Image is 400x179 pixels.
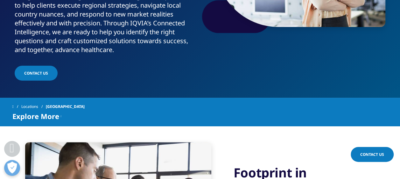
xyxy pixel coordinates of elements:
span: Contact Us [24,70,48,76]
span: Contact Us [360,152,384,157]
a: Contact Us [351,147,394,162]
span: Explore More [12,112,59,120]
a: Contact Us [15,66,58,81]
a: Locations [21,101,46,112]
span: [GEOGRAPHIC_DATA] [46,101,85,112]
button: Open Preferences [4,160,20,176]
